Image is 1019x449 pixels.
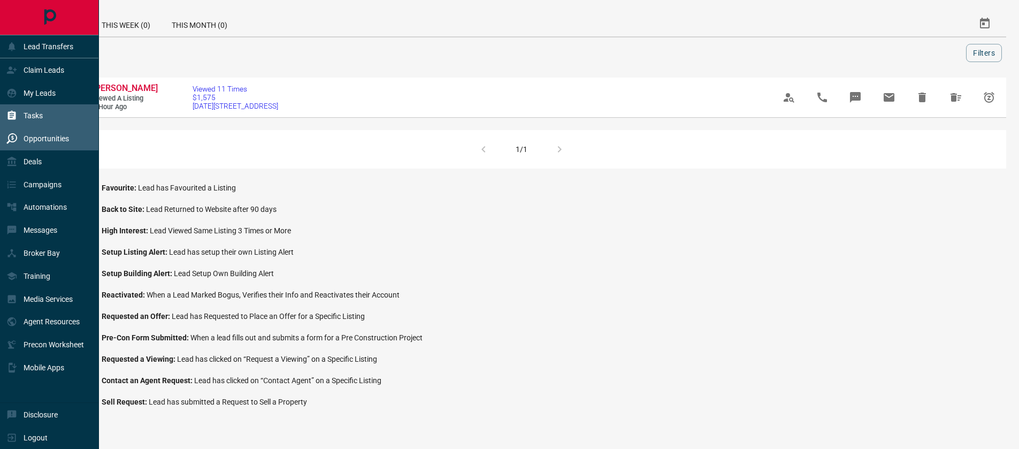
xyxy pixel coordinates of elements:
span: Email [876,85,902,110]
span: Lead has clicked on “Contact Agent” on a Specific Listing [194,376,381,385]
a: [PERSON_NAME] [93,83,157,94]
span: Lead has Favourited a Listing [138,184,236,192]
span: High Interest [102,226,150,235]
span: Lead has clicked on “Request a Viewing” on a Specific Listing [177,355,377,363]
span: Lead has submitted a Request to Sell a Property [149,398,307,406]
span: When a Lead Marked Bogus, Verifies their Info and Reactivates their Account [147,291,400,299]
span: Setup Building Alert [102,269,174,278]
span: [PERSON_NAME] [93,83,158,93]
span: Lead Viewed Same Listing 3 Times or More [150,226,291,235]
span: Favourite [102,184,138,192]
span: [DATE][STREET_ADDRESS] [193,102,278,110]
span: Lead has setup their own Listing Alert [169,248,294,256]
span: When a lead fills out and submits a form for a Pre Construction Project [190,333,423,342]
span: Setup Listing Alert [102,248,169,256]
div: This Week (0) [91,11,161,36]
span: Contact an Agent Request [102,376,194,385]
button: Select Date Range [972,11,998,36]
span: View Profile [776,85,802,110]
span: Call [809,85,835,110]
span: Sell Request [102,398,149,406]
span: Pre-Con Form Submitted [102,333,190,342]
span: Message [842,85,868,110]
span: Hide All from Azin Aminpour [943,85,969,110]
span: Viewed 11 Times [193,85,278,93]
span: Reactivated [102,291,147,299]
span: Snooze [976,85,1002,110]
button: Filters [966,44,1002,62]
span: Requested an Offer [102,312,172,321]
span: Lead Setup Own Building Alert [174,269,274,278]
span: Hide [909,85,935,110]
span: $1,575 [193,93,278,102]
div: This Month (0) [161,11,238,36]
span: Lead has Requested to Place an Offer for a Specific Listing [172,312,365,321]
a: Viewed 11 Times$1,575[DATE][STREET_ADDRESS] [193,85,278,110]
span: 1 hour ago [93,103,157,112]
span: Lead Returned to Website after 90 days [146,205,277,214]
span: Requested a Viewing [102,355,177,363]
span: Viewed a Listing [93,94,157,103]
div: 1/1 [516,145,527,154]
span: Back to Site [102,205,146,214]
